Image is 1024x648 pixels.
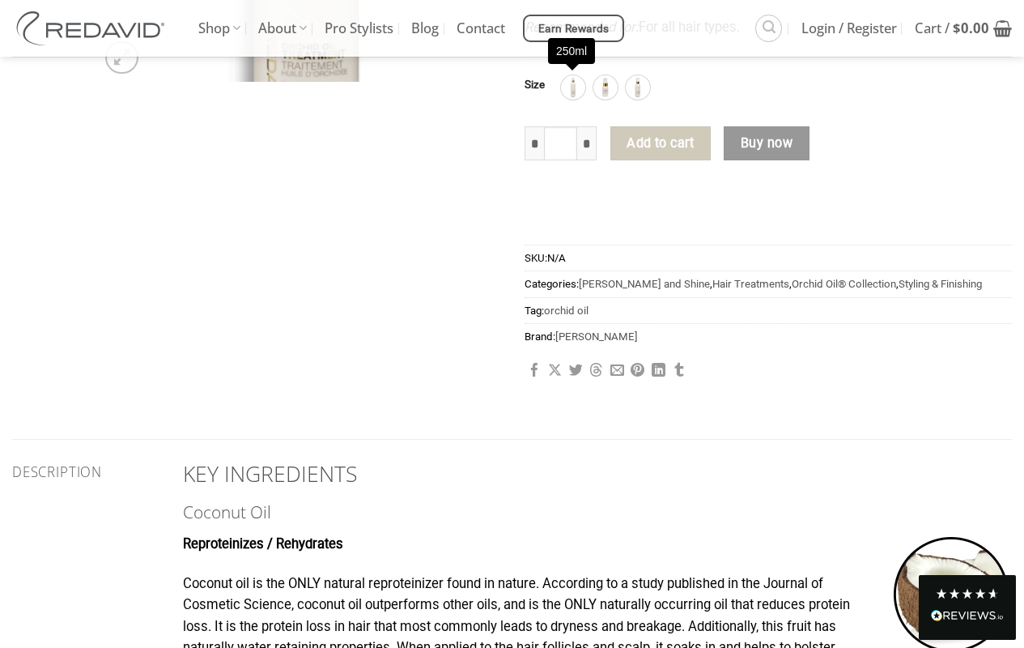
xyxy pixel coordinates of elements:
[548,364,562,379] a: Share on X
[579,278,710,290] a: [PERSON_NAME] and Shine
[953,19,961,37] span: $
[755,15,782,41] a: Search
[563,77,584,98] img: 250ml
[593,75,618,100] div: 30ml
[627,77,648,98] img: 90ml
[626,75,650,100] div: 90ml
[610,126,711,160] button: Add to cart
[525,126,544,160] input: Reduce quantity of Orchid Oil® Treatment
[525,297,1013,323] span: Tag:
[652,364,665,379] a: Share on LinkedIn
[792,278,896,290] a: Orchid Oil® Collection
[183,460,1012,488] h2: KEY INGREDIENTS
[544,305,588,317] a: orchid oil
[525,79,545,91] label: Size
[555,330,638,343] a: [PERSON_NAME]
[631,364,644,379] a: Pin on Pinterest
[525,271,1013,296] span: Categories: , , ,
[569,364,583,379] a: Share on Twitter
[899,278,982,290] a: Styling & Finishing
[525,323,1013,349] span: Brand:
[712,278,789,290] a: Hair Treatments
[919,575,1016,640] div: Read All Reviews
[12,11,174,45] img: REDAVID Salon Products | United States
[547,252,566,264] span: N/A
[12,464,159,480] h5: Description
[595,77,616,98] img: 30ml
[931,607,1004,628] div: Read All Reviews
[801,8,897,49] span: Login / Register
[538,20,610,38] span: Earn Rewards
[544,126,578,160] input: Product quantity
[610,364,624,379] a: Email to a Friend
[953,19,989,37] bdi: 0.00
[724,126,809,160] button: Buy now
[931,610,1004,621] img: REVIEWS.io
[523,15,624,42] a: Earn Rewards
[183,536,343,552] strong: Reproteinizes / Rehydrates
[915,8,989,49] span: Cart /
[105,41,138,74] a: Zoom
[528,364,542,379] a: Share on Facebook
[589,364,603,379] a: Share on Threads
[577,126,597,160] input: Increase quantity of Orchid Oil® Treatment
[672,364,686,379] a: Share on Tumblr
[183,499,1012,526] h3: Coconut Oil
[525,245,1013,271] span: SKU:
[935,587,1000,600] div: 4.8 Stars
